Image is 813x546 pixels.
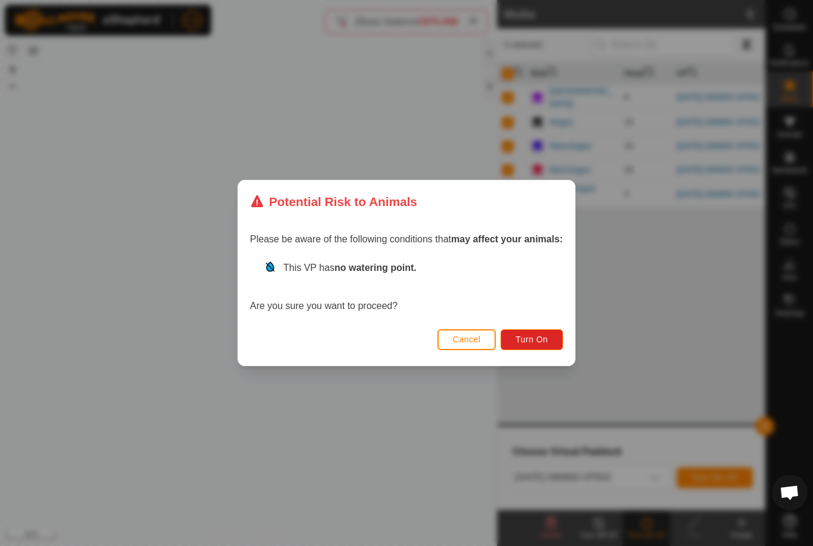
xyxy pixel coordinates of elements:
[250,234,563,244] span: Please be aware of the following conditions that
[283,263,417,273] span: This VP has
[453,335,481,344] span: Cancel
[772,475,808,510] div: Open chat
[451,234,563,244] strong: may affect your animals:
[250,192,417,211] div: Potential Risk to Animals
[437,329,496,350] button: Cancel
[516,335,548,344] span: Turn On
[501,329,563,350] button: Turn On
[334,263,417,273] strong: no watering point.
[250,261,563,313] div: Are you sure you want to proceed?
